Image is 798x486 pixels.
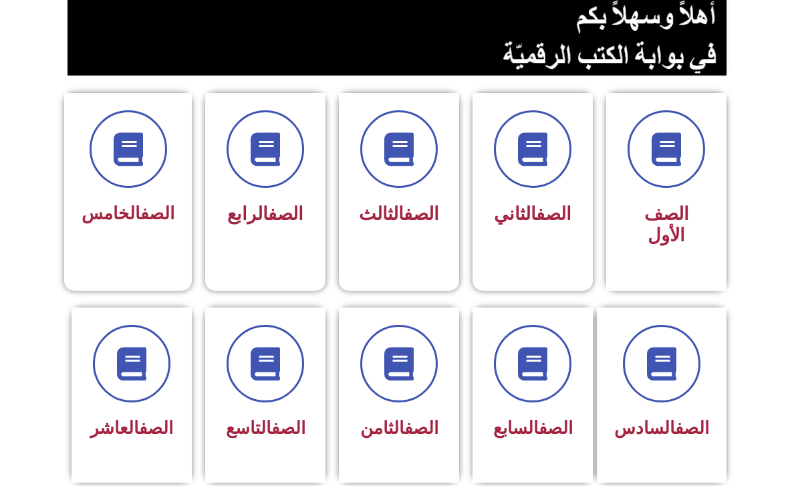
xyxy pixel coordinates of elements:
a: الصف [271,418,305,438]
span: السابع [493,418,573,438]
a: الصف [536,203,571,225]
span: الخامس [82,203,174,223]
span: التاسع [226,418,305,438]
a: الصف [404,203,439,225]
span: الصف الأول [644,203,689,246]
a: الصف [539,418,573,438]
span: الثالث [359,203,439,225]
span: الرابع [227,203,303,225]
span: الثامن [360,418,438,438]
a: الصف [675,418,709,438]
span: السادس [614,418,709,438]
a: الصف [140,203,174,223]
a: الصف [139,418,173,438]
span: العاشر [90,418,173,438]
span: الثاني [494,203,571,225]
a: الصف [404,418,438,438]
a: الصف [268,203,303,225]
